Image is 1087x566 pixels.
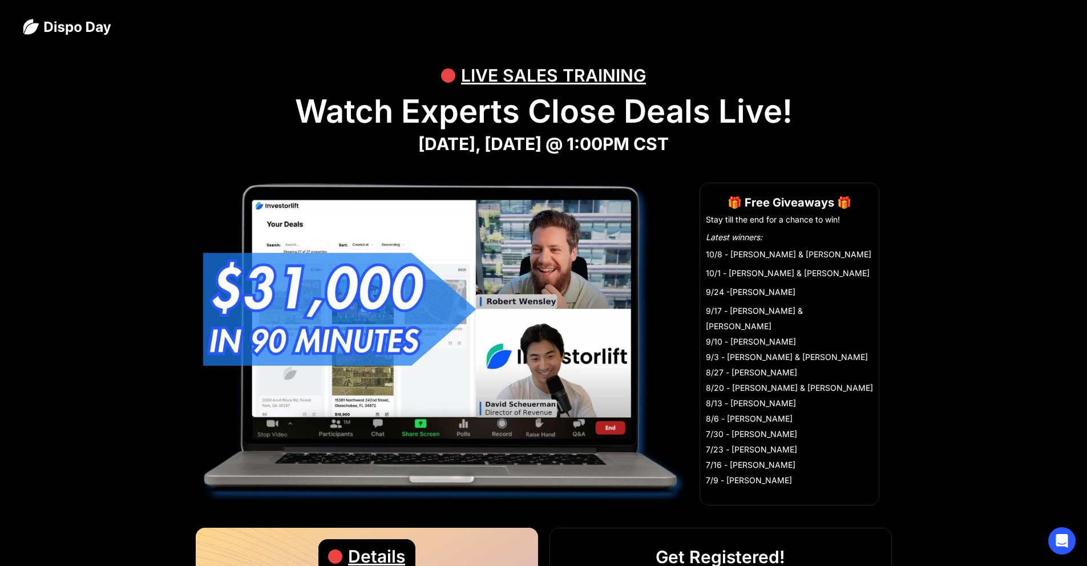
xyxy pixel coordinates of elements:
li: Stay till the end for a chance to win! [706,214,873,225]
strong: 🎁 Free Giveaways 🎁 [728,196,851,209]
li: 9/17 - [PERSON_NAME] & [PERSON_NAME] 9/10 - [PERSON_NAME] 9/3 - [PERSON_NAME] & [PERSON_NAME] 8/2... [706,303,873,488]
li: 10/1 - [PERSON_NAME] & [PERSON_NAME] [706,265,873,281]
li: 10/8 - [PERSON_NAME] & [PERSON_NAME] [706,246,873,262]
div: LIVE SALES TRAINING [461,58,646,92]
em: Latest winners: [706,232,762,242]
h1: Watch Experts Close Deals Live! [23,92,1064,131]
strong: [DATE], [DATE] @ 1:00PM CST [418,134,669,154]
div: Open Intercom Messenger [1048,527,1076,555]
li: 9/24 -[PERSON_NAME] [706,284,873,300]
